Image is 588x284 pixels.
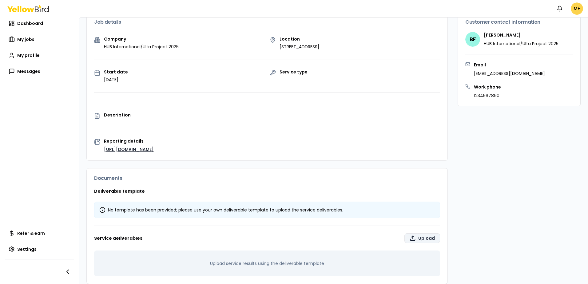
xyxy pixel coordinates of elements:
[17,68,40,74] span: Messages
[104,139,440,143] p: Reporting details
[474,62,545,68] h3: Email
[17,246,37,252] span: Settings
[484,41,558,47] p: HUB International/Ulta Project 2025
[104,44,179,50] p: HUB International/Ulta Project 2025
[99,207,435,213] div: No template has been provided; please use your own deliverable template to upload the service del...
[571,2,583,15] span: MH
[104,146,154,152] a: [URL][DOMAIN_NAME]
[5,33,74,45] a: My jobs
[474,70,545,77] p: [EMAIL_ADDRESS][DOMAIN_NAME]
[94,250,440,276] div: Upload service results using the deliverable template
[404,233,440,243] label: Upload
[17,20,43,26] span: Dashboard
[280,37,319,41] p: Location
[104,37,179,41] p: Company
[465,32,480,47] span: BF
[5,65,74,77] a: Messages
[94,20,440,25] h3: Job details
[17,36,34,42] span: My jobs
[5,227,74,239] a: Refer & earn
[17,230,45,236] span: Refer & earn
[5,17,74,30] a: Dashboard
[94,233,440,243] h3: Service deliverables
[474,84,501,90] h3: Work phone
[484,32,558,38] h4: [PERSON_NAME]
[104,70,128,74] p: Start date
[94,188,440,194] h3: Deliverable template
[474,93,501,99] p: 1234567890
[104,77,128,83] p: [DATE]
[465,20,573,25] h3: Customer contact information
[5,243,74,255] a: Settings
[94,176,440,181] h3: Documents
[5,49,74,61] a: My profile
[280,44,319,50] p: [STREET_ADDRESS]
[104,113,440,117] p: Description
[280,70,308,74] p: Service type
[17,52,40,58] span: My profile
